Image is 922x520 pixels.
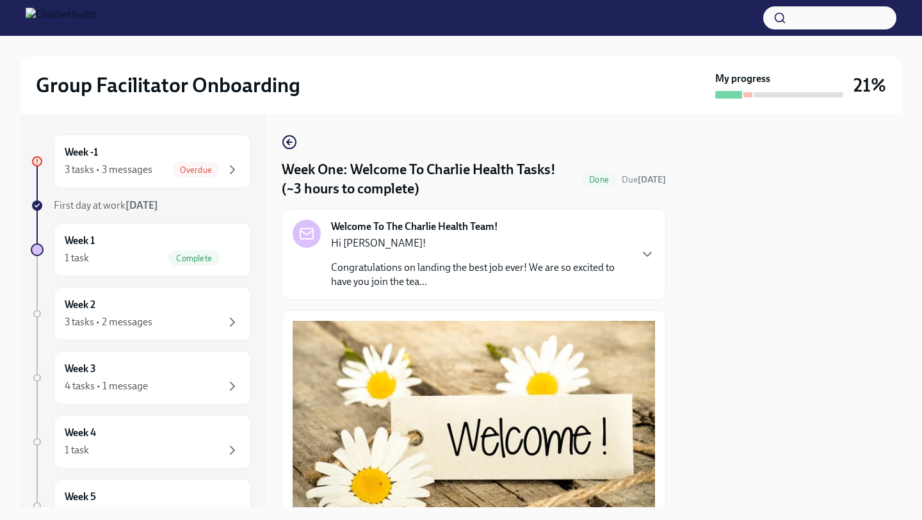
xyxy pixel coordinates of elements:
[638,174,666,185] strong: [DATE]
[65,362,96,376] h6: Week 3
[331,236,629,250] p: Hi [PERSON_NAME]!
[622,174,666,186] span: August 4th, 2025 10:00
[26,8,97,28] img: CharlieHealth
[125,199,158,211] strong: [DATE]
[36,72,300,98] h2: Group Facilitator Onboarding
[65,490,96,504] h6: Week 5
[622,174,666,185] span: Due
[65,443,89,457] div: 1 task
[31,223,251,277] a: Week 11 taskComplete
[65,379,148,393] div: 4 tasks • 1 message
[65,234,95,248] h6: Week 1
[31,287,251,341] a: Week 23 tasks • 2 messages
[31,134,251,188] a: Week -13 tasks • 3 messagesOverdue
[715,72,770,86] strong: My progress
[331,261,629,289] p: Congratulations on landing the best job ever! We are so excited to have you join the tea...
[65,426,96,440] h6: Week 4
[65,298,95,312] h6: Week 2
[331,220,498,234] strong: Welcome To The Charlie Health Team!
[65,315,152,329] div: 3 tasks • 2 messages
[31,415,251,469] a: Week 41 task
[168,254,220,263] span: Complete
[581,175,617,184] span: Done
[31,351,251,405] a: Week 34 tasks • 1 message
[853,74,886,97] h3: 21%
[31,199,251,213] a: First day at work[DATE]
[172,165,220,175] span: Overdue
[54,199,158,211] span: First day at work
[65,163,152,177] div: 3 tasks • 3 messages
[65,251,89,265] div: 1 task
[282,160,576,199] h4: Week One: Welcome To Charlie Health Tasks! (~3 hours to complete)
[65,145,98,159] h6: Week -1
